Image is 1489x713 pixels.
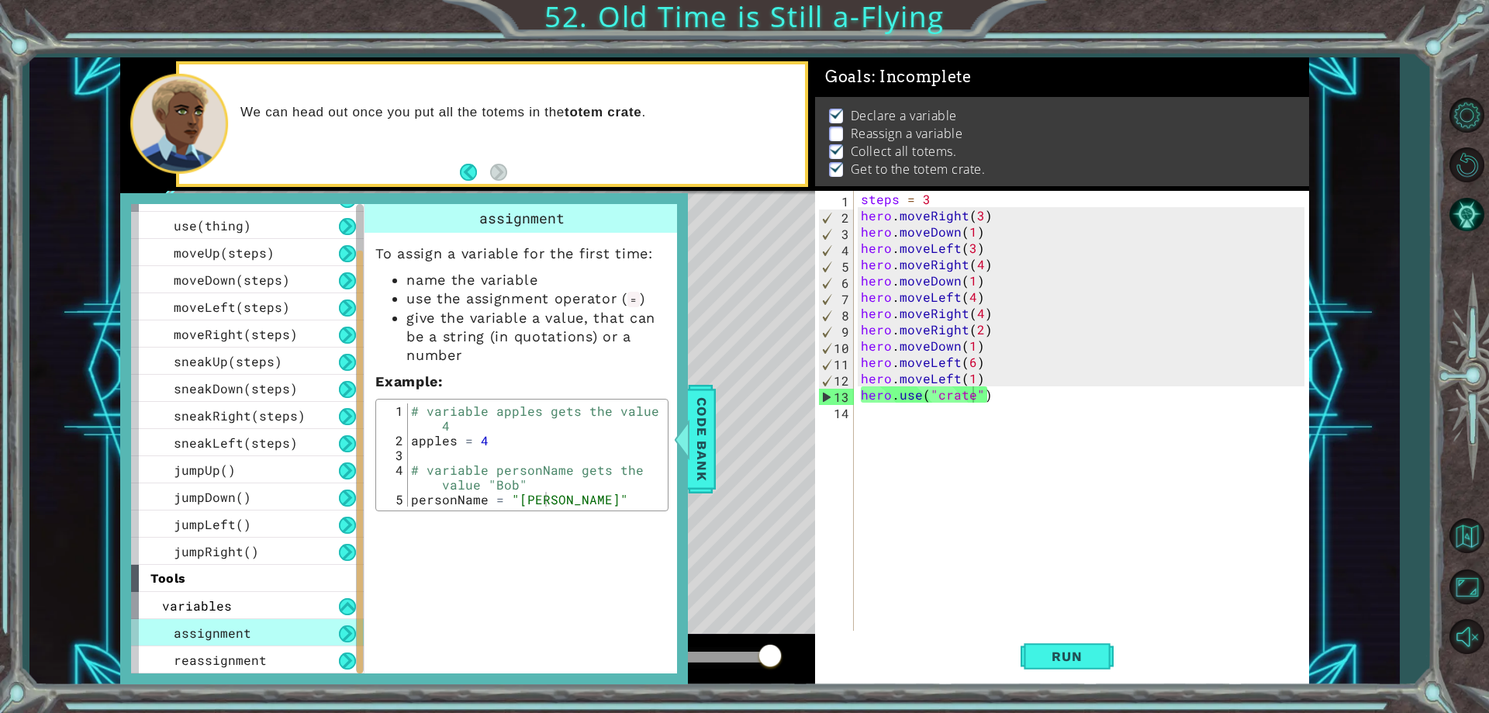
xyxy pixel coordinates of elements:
[406,309,668,365] li: give the variable a value, that can be a string (in quotations) or a number
[380,448,408,462] div: 3
[174,462,236,478] span: jumpUp()
[174,380,298,396] span: sneakDown(steps)
[818,193,854,209] div: 1
[1036,649,1097,664] span: Run
[1444,511,1489,562] a: Back to Map
[240,104,794,121] p: We can head out once you put all the totems in the .
[851,143,956,160] p: Collect all totems.
[174,625,251,641] span: assignment
[819,242,854,258] div: 4
[819,389,854,405] div: 13
[819,209,854,226] div: 2
[825,67,972,87] span: Goals
[819,275,854,291] div: 6
[174,543,259,559] span: jumpRight()
[162,597,232,614] span: variables
[364,204,679,233] div: assignment
[174,217,251,234] span: use(thing)
[380,492,408,507] div: 5
[174,516,251,532] span: jumpLeft()
[819,356,854,372] div: 11
[375,244,668,263] p: To assign a variable for the first time:
[1444,513,1489,558] button: Back to Map
[174,299,290,315] span: moveLeft(steps)
[174,489,251,505] span: jumpDown()
[406,271,668,289] li: name the variable
[851,125,962,142] p: Reassign a variable
[819,307,854,324] div: 8
[819,226,854,242] div: 3
[380,462,408,492] div: 4
[380,433,408,448] div: 2
[829,107,845,119] img: Check mark for checkbox
[479,209,565,227] span: assignment
[174,272,290,288] span: moveDown(steps)
[1444,614,1489,659] button: Unmute
[380,403,408,433] div: 1
[131,565,364,592] div: tools
[819,258,854,275] div: 5
[851,107,957,124] p: Declare a variable
[819,291,854,307] div: 7
[174,353,282,369] span: sneakUp(steps)
[174,244,275,261] span: moveUp(steps)
[829,143,845,155] img: Check mark for checkbox
[851,161,986,178] p: Get to the totem crate.
[818,405,854,421] div: 14
[174,407,306,424] span: sneakRight(steps)
[1444,143,1489,188] button: Restart Level
[627,292,640,307] code: =
[1444,192,1489,237] button: AI Hint
[174,326,298,342] span: moveRight(steps)
[406,289,668,309] li: use the assignment operator ( )
[829,161,845,173] img: Check mark for checkbox
[819,324,854,340] div: 9
[174,652,267,668] span: reassignment
[1021,632,1114,682] button: Shift+Enter: Run current code.
[1444,564,1489,609] button: Maximize Browser
[375,373,443,389] strong: :
[689,392,714,486] span: Code Bank
[1444,93,1489,138] button: Level Options
[872,67,972,86] span: : Incomplete
[819,340,854,356] div: 10
[460,164,490,181] button: Back
[490,164,507,181] button: Next
[150,571,186,586] span: tools
[375,373,438,389] span: Example
[174,434,298,451] span: sneakLeft(steps)
[819,372,854,389] div: 12
[565,105,641,119] strong: totem crate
